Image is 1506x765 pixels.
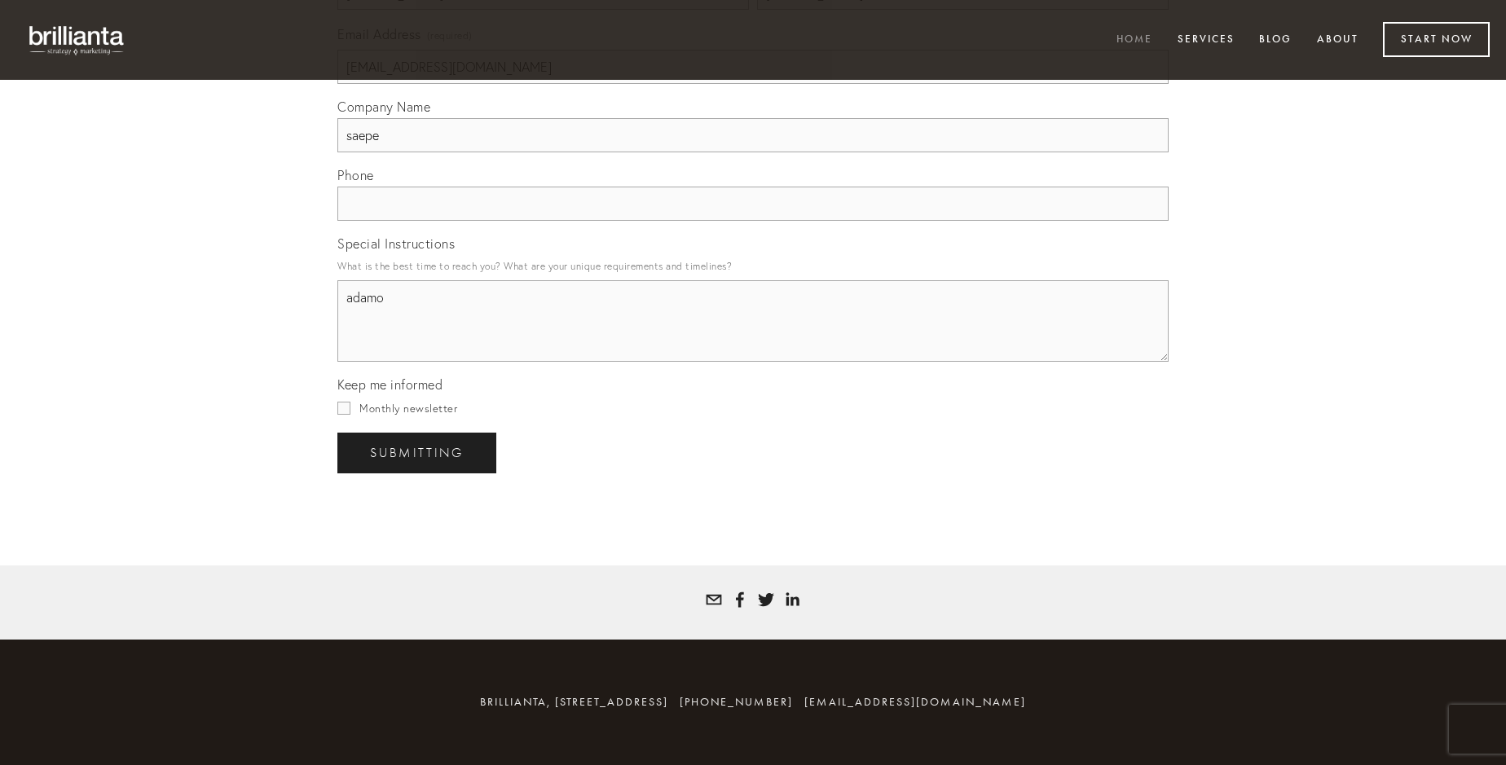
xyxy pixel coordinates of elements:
[337,255,1169,277] p: What is the best time to reach you? What are your unique requirements and timelines?
[680,695,793,709] span: [PHONE_NUMBER]
[1383,22,1490,57] a: Start Now
[480,695,668,709] span: brillianta, [STREET_ADDRESS]
[337,99,430,115] span: Company Name
[1306,27,1369,54] a: About
[359,402,457,415] span: Monthly newsletter
[1167,27,1245,54] a: Services
[804,695,1026,709] a: [EMAIL_ADDRESS][DOMAIN_NAME]
[1248,27,1302,54] a: Blog
[337,280,1169,362] textarea: adamo
[732,591,748,608] a: Tatyana Bolotnikov White
[337,433,496,473] button: SubmittingSubmitting
[1106,27,1163,54] a: Home
[337,235,455,252] span: Special Instructions
[758,591,774,608] a: Tatyana White
[784,591,800,608] a: Tatyana White
[337,376,443,393] span: Keep me informed
[337,402,350,415] input: Monthly newsletter
[337,167,374,183] span: Phone
[16,16,139,64] img: brillianta - research, strategy, marketing
[706,591,722,608] a: tatyana@brillianta.com
[370,446,464,460] span: Submitting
